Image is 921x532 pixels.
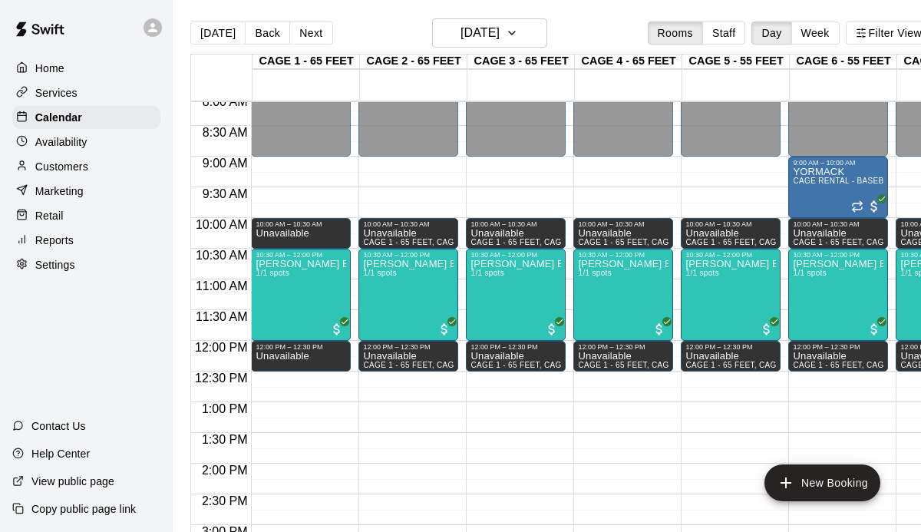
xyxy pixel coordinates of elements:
[12,57,160,80] div: Home
[360,55,467,69] div: CAGE 2 - 65 FEET
[460,22,500,44] h6: [DATE]
[12,253,160,276] a: Settings
[192,218,252,231] span: 10:00 AM
[793,159,883,167] div: 9:00 AM – 10:00 AM
[867,322,882,337] span: All customers have paid
[470,269,504,277] span: 1/1 spots filled
[681,249,781,341] div: 10:30 AM – 12:00 PM: Jack Richie Birthday
[35,85,78,101] p: Services
[12,155,160,178] a: Customers
[358,341,458,372] div: 12:00 PM – 12:30 PM: Unavailable
[575,55,682,69] div: CAGE 4 - 65 FEET
[35,61,64,76] p: Home
[578,220,668,228] div: 10:00 AM – 10:30 AM
[192,249,252,262] span: 10:30 AM
[198,402,252,415] span: 1:00 PM
[198,494,252,507] span: 2:30 PM
[253,55,360,69] div: CAGE 1 - 65 FEET
[573,249,673,341] div: 10:30 AM – 12:00 PM: Jack Richie Birthday
[251,341,351,372] div: 12:00 PM – 12:30 PM: Unavailable
[790,55,897,69] div: CAGE 6 - 55 FEET
[191,341,251,354] span: 12:00 PM
[578,343,668,351] div: 12:00 PM – 12:30 PM
[573,218,673,249] div: 10:00 AM – 10:30 AM: Unavailable
[199,157,252,170] span: 9:00 AM
[467,55,575,69] div: CAGE 3 - 65 FEET
[578,269,612,277] span: 1/1 spots filled
[573,341,673,372] div: 12:00 PM – 12:30 PM: Unavailable
[437,322,452,337] span: All customers have paid
[544,322,560,337] span: All customers have paid
[12,81,160,104] a: Services
[199,95,252,108] span: 8:00 AM
[199,126,252,139] span: 8:30 AM
[35,134,87,150] p: Availability
[12,204,160,227] a: Retail
[363,343,454,351] div: 12:00 PM – 12:30 PM
[788,249,888,341] div: 10:30 AM – 12:00 PM: Jack Richie Birthday
[35,110,82,125] p: Calendar
[681,341,781,372] div: 12:00 PM – 12:30 PM: Unavailable
[867,199,882,214] span: All customers have paid
[256,269,289,277] span: 1/1 spots filled
[466,249,566,341] div: 10:30 AM – 12:00 PM: Jack Richie Birthday
[31,474,114,489] p: View public page
[35,257,75,273] p: Settings
[466,218,566,249] div: 10:00 AM – 10:30 AM: Unavailable
[470,220,561,228] div: 10:00 AM – 10:30 AM
[192,310,252,323] span: 11:30 AM
[788,157,888,218] div: 9:00 AM – 10:00 AM: YORMACK
[788,218,888,249] div: 10:00 AM – 10:30 AM: Unavailable
[759,322,774,337] span: All customers have paid
[12,131,160,154] a: Availability
[764,464,880,501] button: add
[685,269,719,277] span: 1/1 spots filled
[682,55,790,69] div: CAGE 5 - 55 FEET
[12,106,160,129] a: Calendar
[751,21,791,45] button: Day
[256,251,346,259] div: 10:30 AM – 12:00 PM
[652,322,667,337] span: All customers have paid
[685,343,776,351] div: 12:00 PM – 12:30 PM
[198,464,252,477] span: 2:00 PM
[358,249,458,341] div: 10:30 AM – 12:00 PM: Jack Richie Birthday
[363,269,397,277] span: 1/1 spots filled
[31,446,90,461] p: Help Center
[256,220,346,228] div: 10:00 AM – 10:30 AM
[12,180,160,203] a: Marketing
[245,21,290,45] button: Back
[466,341,566,372] div: 12:00 PM – 12:30 PM: Unavailable
[702,21,746,45] button: Staff
[190,21,246,45] button: [DATE]
[791,21,840,45] button: Week
[192,279,252,292] span: 11:00 AM
[289,21,332,45] button: Next
[793,220,883,228] div: 10:00 AM – 10:30 AM
[578,251,668,259] div: 10:30 AM – 12:00 PM
[681,218,781,249] div: 10:00 AM – 10:30 AM: Unavailable
[35,208,64,223] p: Retail
[363,220,454,228] div: 10:00 AM – 10:30 AM
[793,269,827,277] span: 1/1 spots filled
[329,322,345,337] span: All customers have paid
[31,501,136,517] p: Copy public page link
[648,21,703,45] button: Rooms
[12,229,160,252] div: Reports
[35,233,74,248] p: Reports
[793,343,883,351] div: 12:00 PM – 12:30 PM
[198,433,252,446] span: 1:30 PM
[31,418,86,434] p: Contact Us
[358,218,458,249] div: 10:00 AM – 10:30 AM: Unavailable
[685,220,776,228] div: 10:00 AM – 10:30 AM
[793,251,883,259] div: 10:30 AM – 12:00 PM
[191,372,251,385] span: 12:30 PM
[685,251,776,259] div: 10:30 AM – 12:00 PM
[251,218,351,249] div: 10:00 AM – 10:30 AM: Unavailable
